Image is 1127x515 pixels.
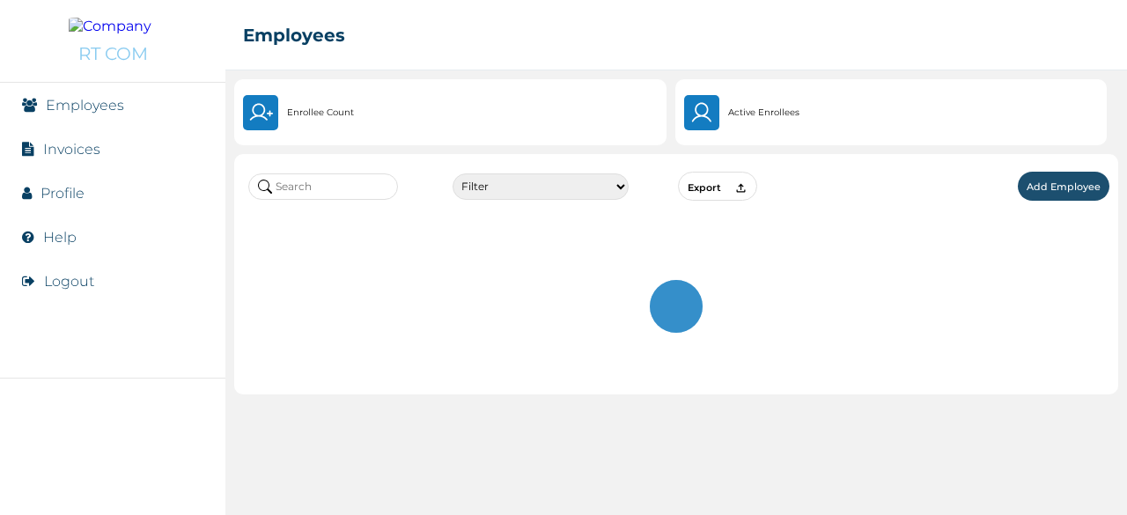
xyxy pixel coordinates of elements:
a: Help [43,229,77,246]
p: Active Enrollees [728,106,799,120]
img: RelianceHMO's Logo [18,471,208,497]
img: Company [69,18,157,34]
a: Invoices [43,141,100,158]
img: UserPlus.219544f25cf47e120833d8d8fc4c9831.svg [248,100,273,125]
button: Add Employee [1018,172,1109,201]
a: Profile [41,185,85,202]
h2: Employees [243,25,345,46]
img: User.4b94733241a7e19f64acd675af8f0752.svg [689,100,715,125]
button: Logout [44,273,94,290]
a: Employees [46,97,124,114]
input: Search [248,173,398,200]
p: Enrollee Count [287,106,354,120]
button: Export [678,172,757,201]
p: RT COM [78,43,148,64]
